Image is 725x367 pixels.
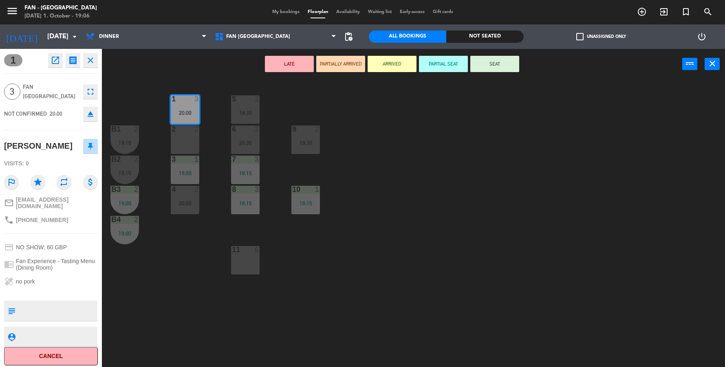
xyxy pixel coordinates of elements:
[231,110,260,116] div: 18:30
[86,55,95,65] i: close
[110,140,139,146] div: 19:15
[659,7,669,17] i: exit_to_app
[171,110,199,116] div: 20:00
[4,196,98,209] a: mail_outline[EMAIL_ADDRESS][DOMAIN_NAME]
[697,32,707,42] i: power_settings_new
[255,186,260,193] div: 3
[24,4,97,12] div: Fan - [GEOGRAPHIC_DATA]
[51,55,60,65] i: open_in_new
[231,200,260,206] div: 18:15
[83,53,98,68] button: close
[255,95,260,103] div: 2
[637,7,647,17] i: add_circle_outline
[681,7,691,17] i: turned_in_not
[86,87,95,97] i: fullscreen
[194,95,199,103] div: 3
[4,242,14,252] i: credit_card
[369,31,446,43] div: All Bookings
[703,7,713,17] i: search
[682,58,697,70] button: power_input
[31,175,45,189] i: star
[111,216,112,223] div: B4
[4,54,22,66] span: 1
[470,56,519,72] button: SEAT
[4,259,14,269] i: chrome_reader_mode
[291,140,320,146] div: 19:30
[255,125,260,133] div: 2
[291,200,320,206] div: 18:15
[4,198,14,208] i: mail_outline
[255,156,260,163] div: 3
[83,107,98,121] button: eject
[70,32,79,42] i: arrow_drop_down
[368,56,416,72] button: ARRIVED
[99,34,119,40] span: Dinner
[110,170,139,176] div: 19:15
[111,125,112,133] div: B1
[16,244,67,251] span: NO SHOW: 60 GBP
[86,109,95,119] i: eject
[316,56,365,72] button: PARTIALLY ARRIVED
[6,5,18,17] i: menu
[4,277,14,286] i: healing
[111,156,112,163] div: B2
[332,10,364,14] span: Availability
[685,59,695,68] i: power_input
[48,53,63,68] button: open_in_new
[268,10,304,14] span: My bookings
[110,200,139,206] div: 19:00
[705,58,720,70] button: close
[134,125,139,133] div: 2
[4,175,19,189] i: outlined_flag
[446,31,524,43] div: Not seated
[134,186,139,193] div: 2
[16,196,98,209] span: [EMAIL_ADDRESS][DOMAIN_NAME]
[292,186,293,193] div: 10
[134,216,139,223] div: 2
[7,306,16,315] i: subject
[16,217,68,223] span: [PHONE_NUMBER]
[68,55,78,65] i: receipt
[111,186,112,193] div: B3
[315,186,320,193] div: 1
[255,246,260,253] div: 6
[83,84,98,99] button: fullscreen
[110,231,139,236] div: 19:00
[23,82,79,101] span: Fan [GEOGRAPHIC_DATA]
[83,175,98,189] i: attach_money
[57,175,71,189] i: repeat
[4,84,20,100] span: 3
[16,258,98,271] span: Fan Experience - Tasting Menu (Dining Room)
[194,186,199,193] div: 2
[226,34,290,40] span: Fan [GEOGRAPHIC_DATA]
[364,10,396,14] span: Waiting list
[4,215,14,225] i: phone
[4,139,73,153] div: [PERSON_NAME]
[576,33,584,40] span: check_box_outline_blank
[4,156,98,171] div: Visits: 0
[231,170,260,176] div: 18:15
[6,5,18,20] button: menu
[171,200,199,206] div: 20:00
[292,125,293,133] div: 9
[419,56,468,72] button: PARTIAL SEAT
[171,170,199,176] div: 18:50
[66,53,80,68] button: receipt
[50,110,62,117] span: 20:00
[576,33,626,40] label: Unassigned only
[344,32,353,42] span: pending_actions
[194,156,199,163] div: 1
[194,125,199,133] div: 2
[396,10,429,14] span: Early-access
[304,10,332,14] span: Floorplan
[707,59,717,68] i: close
